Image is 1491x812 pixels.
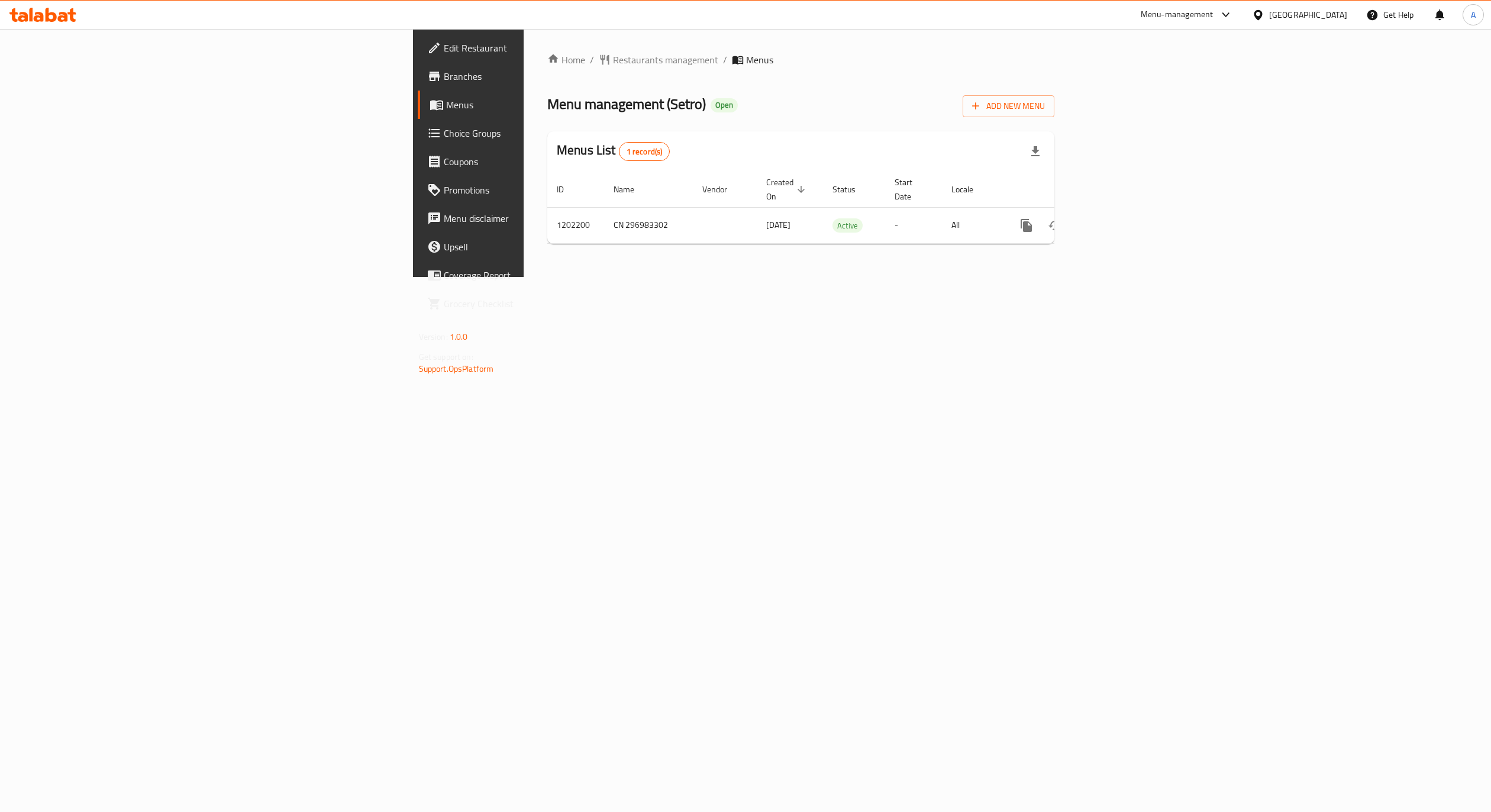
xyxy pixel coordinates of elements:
[547,53,1054,67] nav: breadcrumb
[711,100,738,110] span: Open
[444,154,653,169] span: Coupons
[746,53,773,67] span: Menus
[972,99,1045,114] span: Add New Menu
[711,98,738,112] div: Open
[444,69,653,83] span: Branches
[1003,172,1135,208] th: Actions
[614,182,650,196] span: Name
[418,204,662,233] a: Menu disclaimer
[418,62,662,91] a: Branches
[832,218,863,233] div: Active
[942,207,1003,243] td: All
[418,233,662,261] a: Upsell
[963,95,1054,117] button: Add New Menu
[418,289,662,318] a: Grocery Checklist
[1012,211,1041,240] button: more
[557,182,579,196] span: ID
[766,217,790,233] span: [DATE]
[1021,137,1050,166] div: Export file
[832,219,863,233] span: Active
[723,53,727,67] li: /
[619,142,670,161] div: Total records count
[419,361,494,376] a: Support.OpsPlatform
[419,329,448,344] span: Version:
[418,34,662,62] a: Edit Restaurant
[444,126,653,140] span: Choice Groups
[1471,8,1476,21] span: A
[444,268,653,282] span: Coverage Report
[702,182,743,196] span: Vendor
[444,41,653,55] span: Edit Restaurant
[450,329,468,344] span: 1.0.0
[444,297,653,311] span: Grocery Checklist
[766,175,809,204] span: Created On
[895,175,928,204] span: Start Date
[1269,8,1347,21] div: [GEOGRAPHIC_DATA]
[446,98,653,112] span: Menus
[619,146,670,157] span: 1 record(s)
[832,182,871,196] span: Status
[418,147,662,176] a: Coupons
[557,141,670,161] h2: Menus List
[1141,8,1214,22] div: Menu-management
[418,91,662,119] a: Menus
[444,240,653,254] span: Upsell
[547,172,1135,244] table: enhanced table
[418,261,662,289] a: Coverage Report
[418,176,662,204] a: Promotions
[951,182,989,196] span: Locale
[613,53,718,67] span: Restaurants management
[418,119,662,147] a: Choice Groups
[444,183,653,197] span: Promotions
[885,207,942,243] td: -
[419,349,473,365] span: Get support on:
[444,211,653,225] span: Menu disclaimer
